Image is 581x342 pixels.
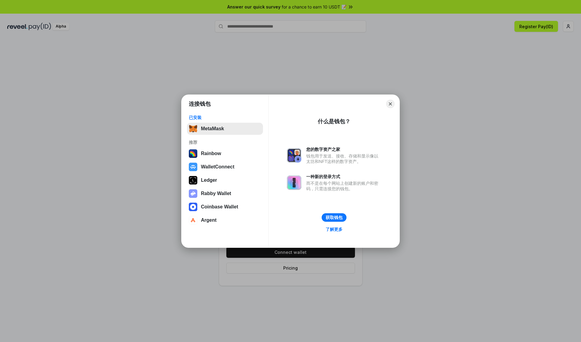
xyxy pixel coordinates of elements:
[201,204,238,210] div: Coinbase Wallet
[187,123,263,135] button: MetaMask
[187,188,263,200] button: Rabby Wallet
[306,181,381,191] div: 而不是在每个网站上创建新的账户和密码，只需连接您的钱包。
[189,203,197,211] img: svg+xml,%3Csvg%20width%3D%2228%22%20height%3D%2228%22%20viewBox%3D%220%200%2028%2028%22%20fill%3D...
[306,153,381,164] div: 钱包用于发送、接收、存储和显示像以太坊和NFT这样的数字资产。
[322,225,346,233] a: 了解更多
[189,176,197,184] img: svg+xml,%3Csvg%20xmlns%3D%22http%3A%2F%2Fwww.w3.org%2F2000%2Fsvg%22%20width%3D%2228%22%20height%3...
[189,149,197,158] img: svg+xml,%3Csvg%20width%3D%22120%22%20height%3D%22120%22%20viewBox%3D%220%200%20120%20120%22%20fil...
[189,216,197,224] img: svg+xml,%3Csvg%20width%3D%2228%22%20height%3D%2228%22%20viewBox%3D%220%200%2028%2028%22%20fill%3D...
[201,178,217,183] div: Ledger
[386,100,395,108] button: Close
[187,148,263,160] button: Rainbow
[187,214,263,226] button: Argent
[189,189,197,198] img: svg+xml,%3Csvg%20xmlns%3D%22http%3A%2F%2Fwww.w3.org%2F2000%2Fsvg%22%20fill%3D%22none%22%20viewBox...
[306,147,381,152] div: 您的数字资产之家
[189,115,261,120] div: 已安装
[326,227,343,232] div: 了解更多
[189,140,261,145] div: 推荐
[201,151,221,156] div: Rainbow
[201,217,217,223] div: Argent
[322,213,346,222] button: 获取钱包
[201,191,231,196] div: Rabby Wallet
[306,174,381,179] div: 一种新的登录方式
[187,161,263,173] button: WalletConnect
[287,175,301,190] img: svg+xml,%3Csvg%20xmlns%3D%22http%3A%2F%2Fwww.w3.org%2F2000%2Fsvg%22%20fill%3D%22none%22%20viewBox...
[187,201,263,213] button: Coinbase Wallet
[201,164,235,170] div: WalletConnect
[318,118,350,125] div: 什么是钱包？
[326,215,343,220] div: 获取钱包
[189,163,197,171] img: svg+xml,%3Csvg%20width%3D%2228%22%20height%3D%2228%22%20viewBox%3D%220%200%2028%2028%22%20fill%3D...
[201,126,224,131] div: MetaMask
[287,148,301,163] img: svg+xml,%3Csvg%20xmlns%3D%22http%3A%2F%2Fwww.w3.org%2F2000%2Fsvg%22%20fill%3D%22none%22%20viewBox...
[189,100,211,108] h1: 连接钱包
[189,125,197,133] img: svg+xml,%3Csvg%20fill%3D%22none%22%20height%3D%2233%22%20viewBox%3D%220%200%2035%2033%22%20width%...
[187,174,263,186] button: Ledger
